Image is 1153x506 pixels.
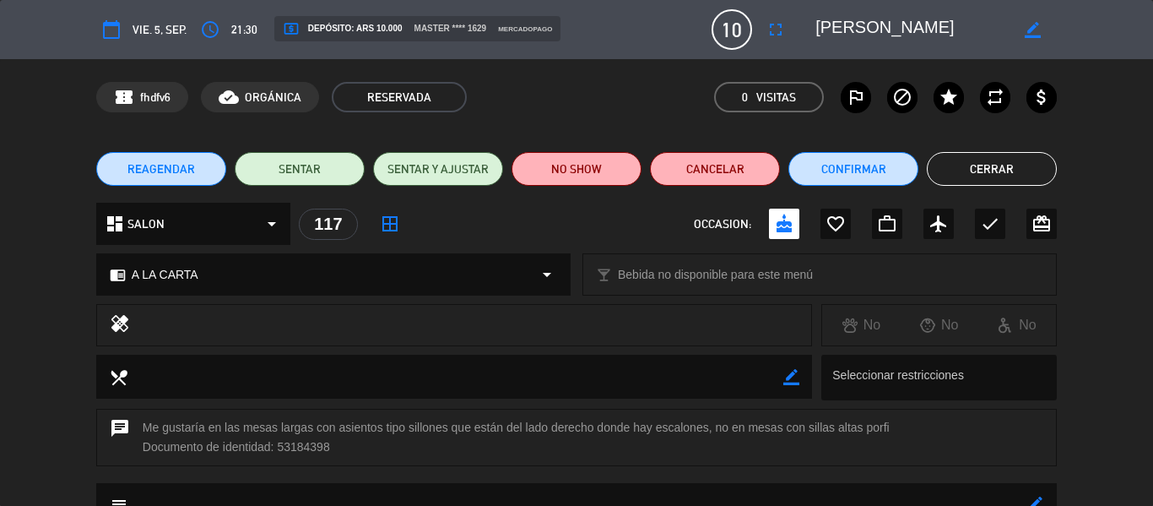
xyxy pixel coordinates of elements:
[512,152,641,186] button: NO SHOW
[1025,22,1041,38] i: border_color
[105,214,125,234] i: dashboard
[96,14,127,45] button: calendar_today
[826,214,846,234] i: favorite_border
[774,214,794,234] i: cake
[694,215,751,234] span: OCCASION:
[200,19,220,40] i: access_time
[596,267,612,283] i: local_bar
[127,161,195,178] span: REAGENDAR
[235,152,365,186] button: SENTAR
[537,264,557,285] i: arrow_drop_down
[114,87,134,107] span: confirmation_number
[1031,214,1052,234] i: card_giftcard
[822,314,900,336] div: No
[219,87,239,107] i: cloud_done
[877,214,897,234] i: work_outline
[980,214,1000,234] i: check
[901,314,978,336] div: No
[101,19,122,40] i: calendar_today
[756,88,796,107] em: Visitas
[761,14,791,45] button: fullscreen
[618,265,813,285] span: Bebida no disponible para este menú
[110,418,130,457] i: chat
[231,20,257,40] span: 21:30
[332,82,467,112] span: RESERVADA
[783,369,799,385] i: border_color
[742,88,748,107] span: 0
[985,87,1005,107] i: repeat
[96,152,226,186] button: REAGENDAR
[927,152,1057,186] button: Cerrar
[498,24,552,35] span: mercadopago
[283,20,403,37] span: Depósito: ARS 10.000
[712,9,752,50] span: 10
[380,214,400,234] i: border_all
[127,215,165,234] span: SALON
[373,152,503,186] button: SENTAR Y AJUSTAR
[939,87,959,107] i: star
[262,214,282,234] i: arrow_drop_down
[928,214,949,234] i: airplanemode_active
[195,14,225,45] button: access_time
[846,87,866,107] i: outlined_flag
[132,265,198,285] span: A LA CARTA
[892,87,912,107] i: block
[978,314,1056,336] div: No
[245,88,301,107] span: ORGÁNICA
[650,152,780,186] button: Cancelar
[299,209,358,240] div: 117
[766,19,786,40] i: fullscreen
[1031,87,1052,107] i: attach_money
[110,313,130,337] i: healing
[133,20,187,40] span: vie. 5, sep.
[283,20,300,37] i: local_atm
[110,267,126,283] i: chrome_reader_mode
[140,88,171,107] span: fhdfv6
[96,409,1057,466] div: Me gustaría en las mesas largas con asientos tipo sillones que están del lado derecho donde hay e...
[788,152,918,186] button: Confirmar
[109,367,127,386] i: local_dining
